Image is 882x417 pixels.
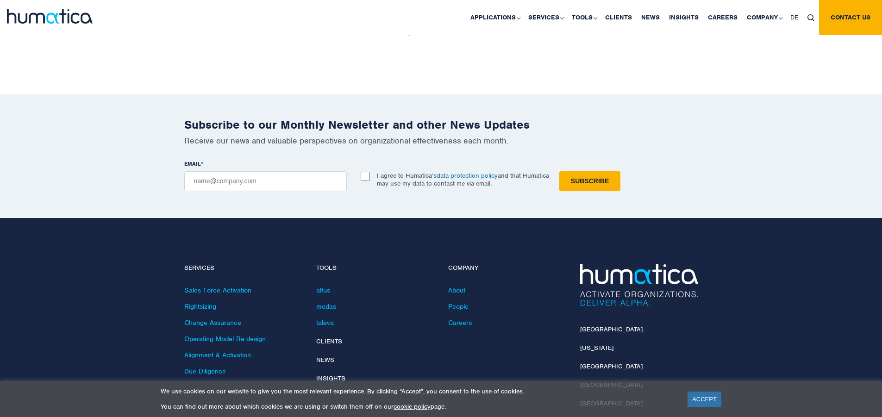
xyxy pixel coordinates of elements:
p: You can find out more about which cookies we are using or switch them off on our page. [161,403,676,411]
a: Alignment & Activation [184,351,251,359]
a: [GEOGRAPHIC_DATA] [580,325,643,333]
a: [US_STATE] [580,344,613,352]
a: ACCEPT [688,392,721,407]
img: logo [7,9,93,24]
span: DE [790,13,798,21]
a: Insights [316,374,345,382]
a: cookie policy [394,403,431,411]
h2: Subscribe to our Monthly Newsletter and other News Updates [184,118,698,132]
p: We use cookies on our website to give you the most relevant experience. By clicking “Accept”, you... [161,387,676,395]
p: Receive our news and valuable perspectives on organizational effectiveness each month. [184,136,698,146]
img: Humatica [580,264,698,306]
a: People [448,302,469,311]
a: data protection policy [437,172,498,180]
a: News [316,356,334,364]
a: About [448,286,465,294]
input: Subscribe [559,171,620,191]
a: modas [316,302,336,311]
a: taleva [316,318,334,327]
a: Sales Force Activation [184,286,251,294]
input: name@company.com [184,171,347,191]
a: altus [316,286,330,294]
a: Change Assurance [184,318,241,327]
span: EMAIL [184,160,201,168]
h4: Services [184,264,302,272]
a: Rightsizing [184,302,216,311]
h4: Tools [316,264,434,272]
a: Operating Model Re-design [184,335,266,343]
h4: Company [448,264,566,272]
a: [GEOGRAPHIC_DATA] [580,362,643,370]
a: Due Diligence [184,367,226,375]
p: I agree to Humatica’s and that Humatica may use my data to contact me via email. [377,172,549,187]
a: Clients [316,337,342,345]
a: Careers [448,318,472,327]
input: I agree to Humatica’sdata protection policyand that Humatica may use my data to contact me via em... [361,172,370,181]
img: search_icon [807,14,814,21]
